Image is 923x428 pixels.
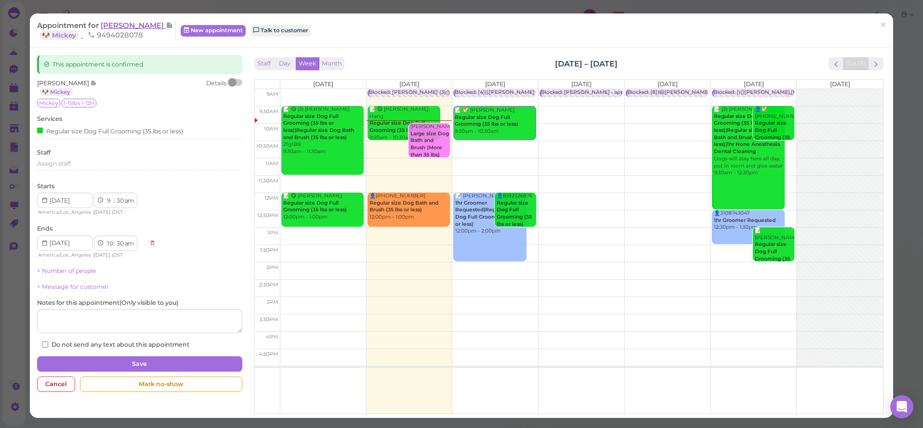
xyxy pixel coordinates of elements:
span: Assign staff [37,160,71,167]
b: 1hr Groomer Requested [714,217,776,223]
div: | | [37,208,145,217]
div: 📝 😋 [PERSON_NAME] 12:00pm - 1:00pm [283,193,364,221]
a: + Message for customer [37,283,109,290]
a: [PERSON_NAME] 🐶 Mickey [37,21,173,39]
span: 10:30am [257,143,278,149]
div: Details [206,79,226,96]
label: Do not send any text about this appointment [42,340,189,349]
button: prev [829,57,844,70]
label: Ends [37,224,53,233]
span: 11am [265,160,278,167]
div: 📝 [PERSON_NAME] 12:00pm - 2:00pm [455,193,526,235]
b: Regular size Dog Full Grooming (35 lbs or less) [497,200,532,227]
div: 👤3108743047 12:30pm - 1:30pm [713,210,785,231]
button: Save [37,356,242,372]
span: [DATE] [744,80,764,88]
button: next [869,57,883,70]
a: + Number of people [37,267,96,274]
b: Regular size Dog Full Grooming (35 lbs or less) [369,120,433,133]
b: 1hr Groomer Requested|Regular size Dog Full Grooming (35 lbs or less) [455,200,523,227]
div: 📝 ✅ [PERSON_NAME] 9:30am - 10:30am [454,107,535,135]
span: [DATE] [658,80,678,88]
div: 👤8182326876 12:00pm - 1:00pm [496,193,536,242]
span: [DATE] [94,252,110,258]
span: 11:30am [258,178,278,184]
span: [DATE] [485,80,505,88]
span: Mickey [37,99,60,107]
a: 🐶 Mickey [40,30,79,40]
div: This appointment is confirmed [37,55,242,74]
span: DST [113,209,123,215]
button: Month [319,57,344,70]
span: [PERSON_NAME] [37,79,91,87]
span: [PERSON_NAME] [101,21,166,30]
b: Regular size Dog Full Grooming (35 lbs or less) [755,241,790,269]
div: | | [37,251,145,259]
input: Do not send any text about this appointment [42,341,48,348]
b: Large size Dog Bath and Brush (More than 35 lbs) [410,130,449,158]
div: [PERSON_NAME] 10:00am - 11:00am [410,123,450,173]
div: Blocked: [PERSON_NAME] • appointment [541,89,647,96]
span: × [880,18,886,32]
div: Blocked: (4)()[PERSON_NAME] • appointment [455,89,572,96]
b: Regular size Dog Full Grooming (35 lbs or less) [283,200,347,213]
h2: [DATE] – [DATE] [555,58,618,69]
div: Open Intercom Messenger [890,395,913,418]
span: America/Los_Angeles [38,209,91,215]
a: × [874,14,892,37]
span: 4:30pm [259,351,278,357]
button: Staff [254,57,274,70]
span: 12:30pm [257,212,278,219]
button: Day [273,57,296,70]
span: 2pm [266,264,278,271]
span: 2:30pm [259,282,278,288]
span: 4pm [266,334,278,340]
label: Starts [37,182,54,191]
span: Note [166,21,173,30]
a: Talk to customer [251,25,311,37]
b: Regular size Dog Full Grooming (35 lbs or less)|Regular size Dog Bath and Brush (35 lbs or less) [283,113,354,141]
div: Regular size Dog Full Grooming (35 lbs or less) [37,126,183,136]
span: [DATE] [94,209,110,215]
b: Regular size Dog Full Grooming (35 lbs or less) [455,114,518,128]
span: Note [91,79,97,87]
b: Regular size Dog Full Grooming (35 lbs or less)|Regular size Dog Bath and Brush (35 lbs or less)|... [714,113,780,155]
span: 3:30pm [259,316,278,323]
div: Mark no-show [80,376,242,392]
span: [DATE] [571,80,592,88]
span: [DATE] [399,80,420,88]
span: 9494028078 [88,30,143,39]
span: 1pm [267,230,278,236]
label: Notes for this appointment ( Only visible to you ) [37,298,178,307]
div: Blocked: (8)(6)[PERSON_NAME]. [PERSON_NAME] Off Kai • appointment [627,89,815,96]
span: America/Los_Angeles [38,252,91,258]
div: 📝 😋 (3) [PERSON_NAME] 2fg1BB 9:30am - 11:30am [283,106,364,156]
span: 9:30am [259,108,278,115]
div: 👤[PHONE_NUMBER] 12:00pm - 1:00pm [369,193,450,221]
span: 1-15lbs 1-12H [62,99,96,107]
div: 📝 (2) [PERSON_NAME] Dogs will stay here all day, put in room and give water 9:30am - 12:30pm [713,106,785,177]
span: 1:30pm [260,247,278,253]
div: 📝 😋 [PERSON_NAME] Hang 9:30am - 10:30am [369,106,440,141]
div: Blocked: [PERSON_NAME] (3)() 9:30/10:00/1:30 • appointment [369,89,525,96]
div: 👤✅ [PHONE_NUMBER] 9:30am - 10:30am [754,106,794,163]
b: Regular size Dog Bath and Brush (35 lbs or less) [369,200,438,213]
button: [DATE] [843,57,869,70]
div: 📝 [PERSON_NAME] 1:00pm - 2:00pm [754,227,794,284]
div: Cancel [37,376,75,392]
button: Week [296,57,319,70]
span: [DATE] [313,80,333,88]
span: 10am [264,126,278,132]
span: DST [113,252,123,258]
span: 12pm [264,195,278,201]
div: Appointment for [37,21,176,40]
span: [DATE] [830,80,850,88]
span: 9am [266,91,278,97]
b: Regular size Dog Full Grooming (35 lbs or less) [755,120,790,147]
label: Services [37,115,62,123]
a: New appointment [181,25,246,37]
span: 3pm [266,299,278,305]
a: 🐶 Mickey [40,88,73,96]
label: Staff [37,148,51,157]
